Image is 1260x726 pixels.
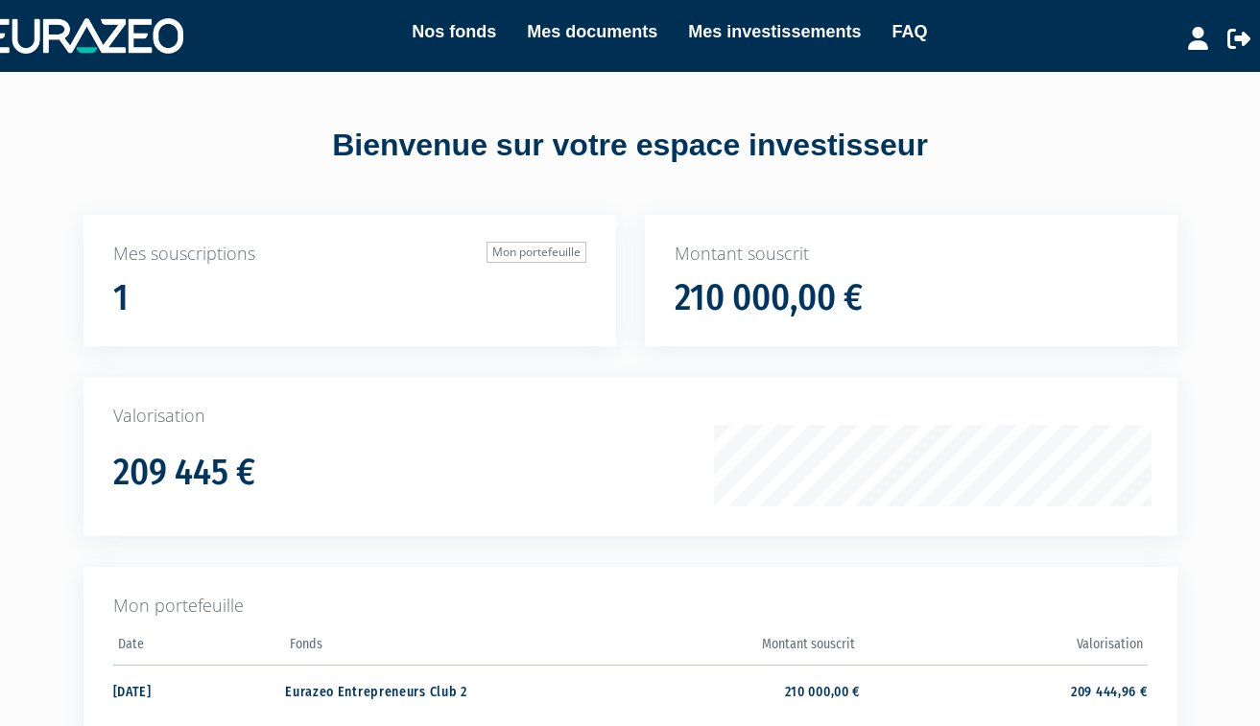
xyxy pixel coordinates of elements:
td: 209 444,96 € [860,665,1147,715]
h1: 210 000,00 € [675,278,863,318]
a: Nos fonds [412,18,496,45]
p: Mes souscriptions [113,242,586,267]
td: Eurazeo Entrepreneurs Club 2 [285,665,572,715]
div: Bienvenue sur votre espace investisseur [14,124,1246,168]
p: Mon portefeuille [113,594,1148,619]
p: Valorisation [113,404,1148,429]
a: Mon portefeuille [487,242,586,263]
th: Valorisation [860,630,1147,666]
a: FAQ [892,18,927,45]
p: Montant souscrit [675,242,1148,267]
td: 210 000,00 € [573,665,860,715]
a: Mes investissements [688,18,861,45]
a: Mes documents [527,18,657,45]
th: Date [113,630,286,666]
h1: 209 445 € [113,453,255,493]
th: Fonds [285,630,572,666]
td: [DATE] [113,665,286,715]
th: Montant souscrit [573,630,860,666]
h1: 1 [113,278,129,318]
